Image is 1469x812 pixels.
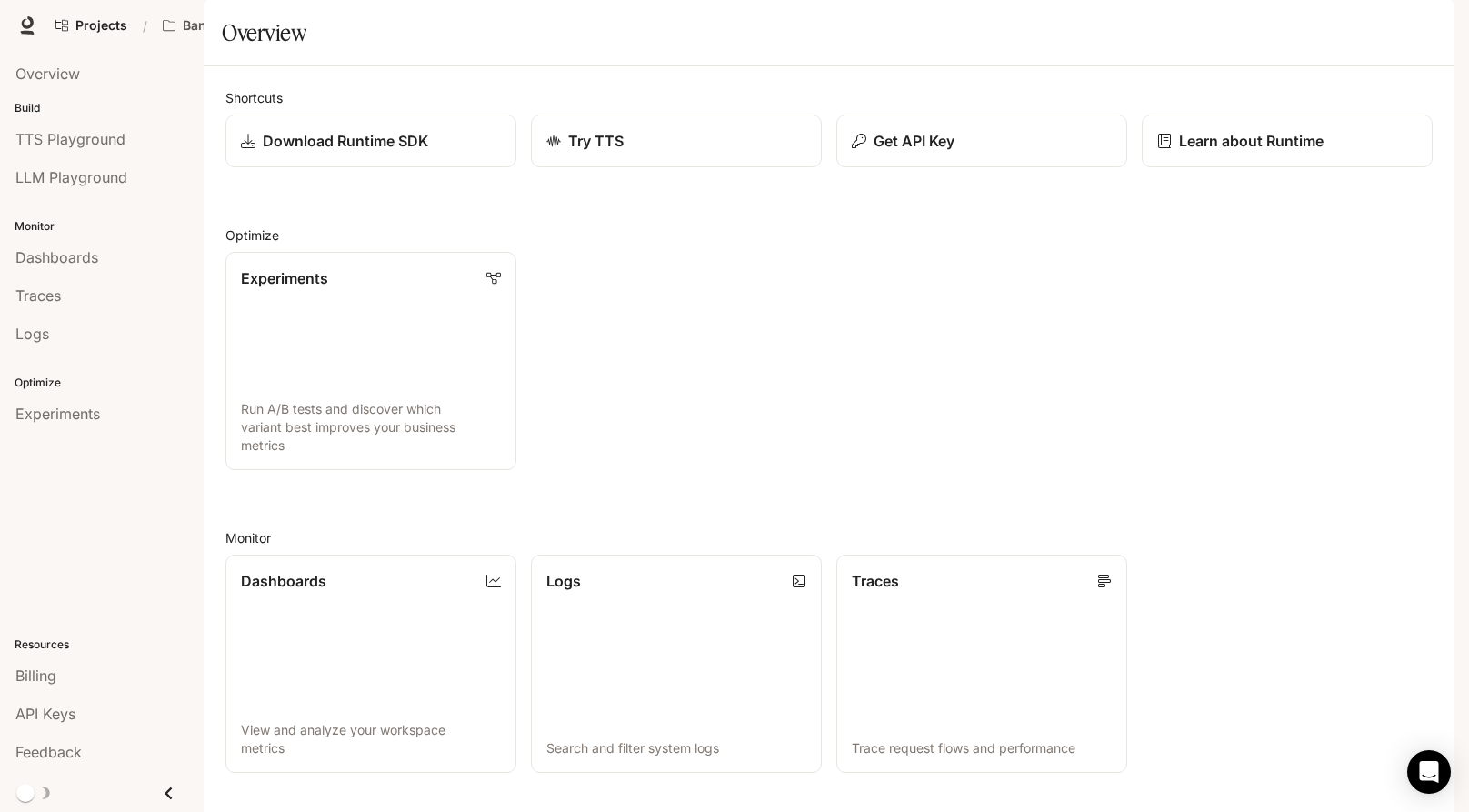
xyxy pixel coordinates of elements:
h1: Overview [222,15,306,51]
a: TracesTrace request flows and performance [836,555,1127,773]
a: Learn about Runtime [1142,115,1433,167]
button: Get API Key [836,115,1127,167]
p: Traces [852,570,899,592]
p: Logs [546,570,581,592]
button: Open workspace menu [155,7,313,44]
p: Try TTS [568,130,624,152]
p: Run A/B tests and discover which variant best improves your business metrics [241,400,501,455]
p: Search and filter system logs [546,739,806,757]
p: View and analyze your workspace metrics [241,721,501,757]
p: Banana of Doom [183,18,285,34]
h2: Monitor [225,528,1433,547]
a: Download Runtime SDK [225,115,516,167]
div: Open Intercom Messenger [1407,750,1451,794]
p: Dashboards [241,570,326,592]
a: LogsSearch and filter system logs [531,555,822,773]
p: Download Runtime SDK [263,130,428,152]
span: Projects [75,18,127,34]
h2: Shortcuts [225,88,1433,107]
p: Learn about Runtime [1179,130,1324,152]
p: Experiments [241,267,328,289]
h2: Optimize [225,226,1433,245]
a: DashboardsView and analyze your workspace metrics [225,555,516,773]
a: Try TTS [531,115,822,167]
div: / [135,16,155,35]
p: Get API Key [874,130,954,152]
p: Trace request flows and performance [852,739,1112,757]
a: ExperimentsRun A/B tests and discover which variant best improves your business metrics [225,252,516,470]
a: Go to projects [47,7,135,44]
